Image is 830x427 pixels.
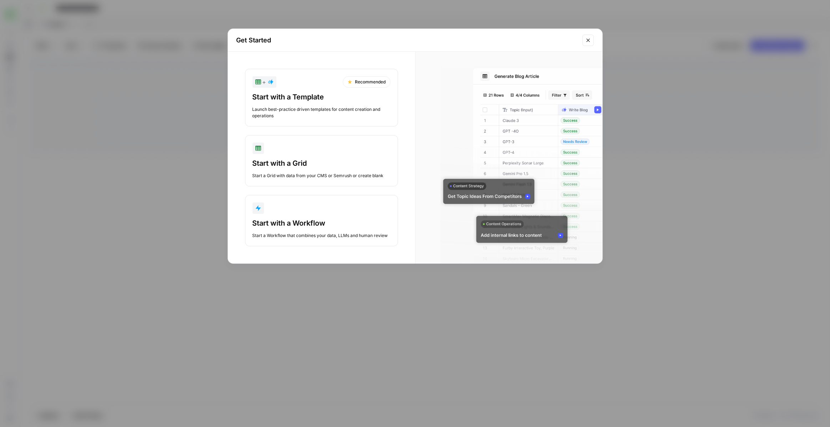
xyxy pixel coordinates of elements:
[245,135,398,186] button: Start with a GridStart a Grid with data from your CMS or Semrush or create blank
[582,35,594,46] button: Close modal
[253,218,391,228] div: Start with a Workflow
[253,106,391,119] div: Launch best-practice driven templates for content creation and operations
[253,232,391,239] div: Start a Workflow that combines your data, LLMs and human review
[245,69,398,127] button: +RecommendedStart with a TemplateLaunch best-practice driven templates for content creation and o...
[253,92,391,102] div: Start with a Template
[255,78,274,86] div: +
[343,76,391,88] div: Recommended
[245,195,398,246] button: Start with a WorkflowStart a Workflow that combines your data, LLMs and human review
[253,173,391,179] div: Start a Grid with data from your CMS or Semrush or create blank
[253,158,391,168] div: Start with a Grid
[236,35,578,45] h2: Get Started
